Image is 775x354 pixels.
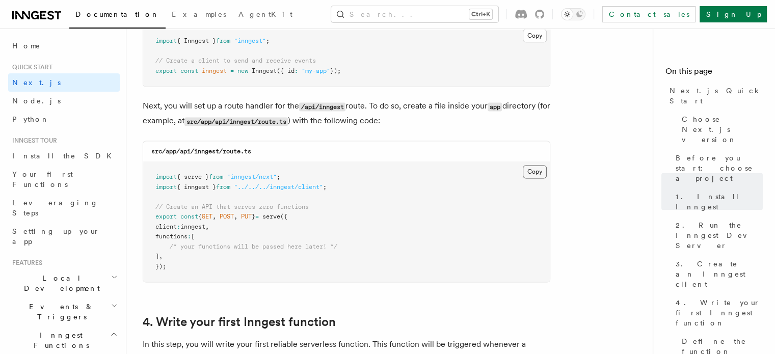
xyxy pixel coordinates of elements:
a: Next.js Quick Start [665,81,763,110]
code: app [488,102,502,111]
span: , [212,213,216,220]
span: "../../../inngest/client" [234,183,323,190]
span: ; [277,173,280,180]
span: 1. Install Inngest [676,192,763,212]
span: client [155,223,177,230]
span: ({ id [277,67,295,74]
a: AgentKit [232,3,299,28]
span: import [155,37,177,44]
button: Events & Triggers [8,297,120,326]
span: = [230,67,234,74]
span: PUT [241,213,252,220]
span: Events & Triggers [8,302,111,322]
a: Examples [166,3,232,28]
span: { [198,213,202,220]
span: , [159,253,163,260]
a: 3. Create an Inngest client [672,255,763,293]
a: 4. Write your first Inngest function [143,315,336,329]
a: Node.js [8,92,120,110]
span: } [252,213,255,220]
span: }); [155,263,166,270]
span: const [180,67,198,74]
span: import [155,173,177,180]
span: ; [266,37,270,44]
span: export [155,213,177,220]
span: Leveraging Steps [12,199,98,217]
span: , [234,213,237,220]
code: src/app/api/inngest/route.ts [184,117,288,126]
span: ] [155,253,159,260]
span: from [209,173,223,180]
span: : [188,233,191,240]
span: ({ [280,213,287,220]
span: "my-app" [302,67,330,74]
a: 4. Write your first Inngest function [672,293,763,332]
span: const [180,213,198,220]
h4: On this page [665,65,763,81]
span: functions [155,233,188,240]
span: // Create a client to send and receive events [155,57,316,64]
button: Search...Ctrl+K [331,6,498,22]
code: src/app/api/inngest/route.ts [151,148,251,155]
span: Node.js [12,97,61,105]
span: Your first Functions [12,170,73,188]
a: Home [8,37,120,55]
span: inngest [202,67,227,74]
span: 4. Write your first Inngest function [676,297,763,328]
a: Before you start: choose a project [672,149,763,187]
span: Next.js Quick Start [670,86,763,106]
span: from [216,37,230,44]
span: Inngest Functions [8,330,110,350]
button: Toggle dark mode [561,8,585,20]
a: Documentation [69,3,166,29]
span: ; [323,183,327,190]
button: Local Development [8,269,120,297]
a: Your first Functions [8,165,120,194]
span: Python [12,115,49,123]
span: { Inngest } [177,37,216,44]
a: Setting up your app [8,222,120,251]
span: Inngest [252,67,277,74]
span: Next.js [12,78,61,87]
span: "inngest/next" [227,173,277,180]
span: POST [220,213,234,220]
span: Choose Next.js version [682,114,763,145]
span: Quick start [8,63,52,71]
span: inngest [180,223,205,230]
span: "inngest" [234,37,266,44]
span: }); [330,67,341,74]
span: 2. Run the Inngest Dev Server [676,220,763,251]
span: Inngest tour [8,137,57,145]
button: Copy [523,165,547,178]
button: Copy [523,29,547,42]
span: Local Development [8,273,111,293]
span: [ [191,233,195,240]
span: new [237,67,248,74]
span: Features [8,259,42,267]
span: : [177,223,180,230]
span: = [255,213,259,220]
span: { serve } [177,173,209,180]
a: Python [8,110,120,128]
kbd: Ctrl+K [469,9,492,19]
span: : [295,67,298,74]
a: Install the SDK [8,147,120,165]
span: Documentation [75,10,159,18]
span: Home [12,41,41,51]
span: AgentKit [238,10,292,18]
span: Examples [172,10,226,18]
span: Before you start: choose a project [676,153,763,183]
span: , [205,223,209,230]
span: 3. Create an Inngest client [676,259,763,289]
span: Setting up your app [12,227,100,246]
span: /* your functions will be passed here later! */ [170,243,337,250]
a: Next.js [8,73,120,92]
span: { inngest } [177,183,216,190]
span: import [155,183,177,190]
a: Contact sales [602,6,696,22]
span: GET [202,213,212,220]
a: Sign Up [700,6,767,22]
a: Leveraging Steps [8,194,120,222]
span: // Create an API that serves zero functions [155,203,309,210]
span: export [155,67,177,74]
